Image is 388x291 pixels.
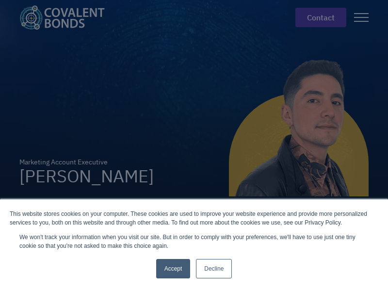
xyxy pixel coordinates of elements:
a: Accept [156,259,191,278]
h1: [PERSON_NAME] [19,167,154,185]
a: contact [295,8,346,27]
div: Marketing Account Executive [19,157,154,167]
img: Edy Velasquez [229,57,369,196]
img: Covalent Bonds White / Teal Logo [19,5,105,30]
div: This website stores cookies on your computer. These cookies are used to improve your website expe... [10,210,378,227]
a: Decline [196,259,232,278]
p: We won't track your information when you visit our site. But in order to comply with your prefere... [19,233,369,250]
a: home [19,5,113,30]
